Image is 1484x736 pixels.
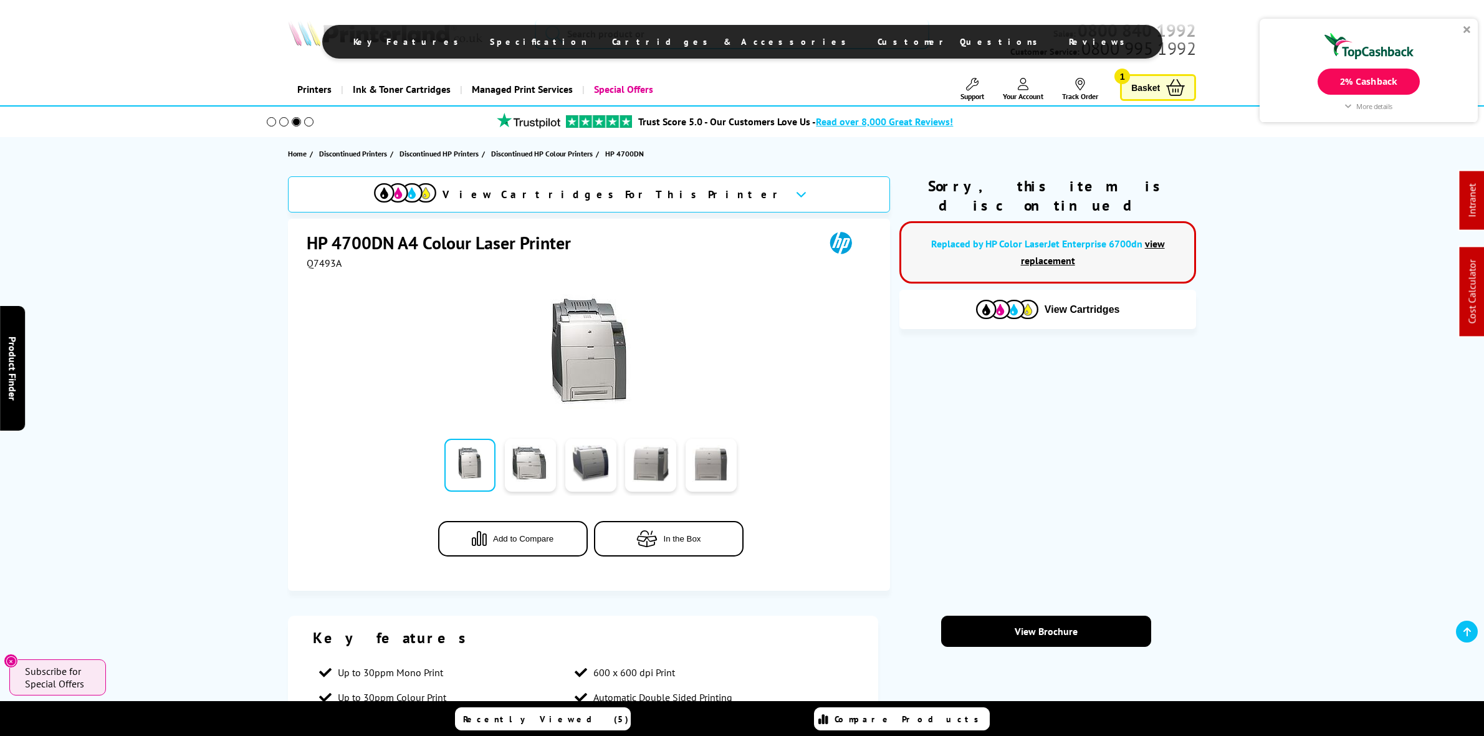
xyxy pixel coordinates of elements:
[812,231,869,254] img: HP
[463,714,629,725] span: Recently Viewed (5)
[1120,74,1196,101] a: Basket 1
[319,147,387,160] span: Discontinued Printers
[909,299,1187,320] button: View Cartridges
[1466,184,1478,217] a: Intranet
[307,231,583,254] h1: HP 4700DN A4 Colour Laser Printer
[6,336,19,400] span: Product Finder
[1003,92,1043,101] span: Your Account
[288,74,341,105] a: Printers
[460,74,582,105] a: Managed Print Services
[941,616,1151,647] a: View Brochure
[605,147,647,160] a: HP 4700DN
[566,115,632,128] img: trustpilot rating
[491,147,596,160] a: Discontinued HP Colour Printers
[319,147,390,160] a: Discontinued Printers
[594,521,744,557] button: In the Box
[664,534,701,543] span: In the Box
[593,666,675,679] span: 600 x 600 dpi Print
[374,183,436,203] img: cmyk-icon.svg
[1069,36,1131,47] span: Reviews
[931,237,1142,250] a: Replaced by HP Color LaserJet Enterprise 6700dn
[976,300,1038,319] img: Cartridges
[1045,304,1120,315] span: View Cartridges
[1114,69,1130,84] span: 1
[490,36,587,47] span: Specification
[400,147,482,160] a: Discontinued HP Printers
[341,74,460,105] a: Ink & Toner Cartridges
[491,147,593,160] span: Discontinued HP Colour Printers
[4,654,18,668] button: Close
[1021,237,1165,267] a: view replacement
[593,691,732,704] span: Automatic Double Sided Printing
[612,36,853,47] span: Cartridges & Accessories
[878,36,1044,47] span: Customer Questions
[835,714,985,725] span: Compare Products
[960,78,984,101] a: Support
[491,113,566,128] img: trustpilot rating
[353,74,451,105] span: Ink & Toner Cartridges
[493,534,553,543] span: Add to Compare
[638,115,953,128] a: Trust Score 5.0 - Our Customers Love Us -Read over 8,000 Great Reviews!
[443,188,785,201] span: View Cartridges For This Printer
[438,521,588,557] button: Add to Compare
[313,628,853,648] div: Key features
[605,147,644,160] span: HP 4700DN
[816,115,953,128] span: Read over 8,000 Great Reviews!
[1466,260,1478,324] a: Cost Calculator
[288,147,310,160] a: Home
[1062,78,1098,101] a: Track Order
[899,176,1196,215] div: Sorry, this item is discontinued
[1003,78,1043,101] a: Your Account
[550,294,631,409] img: HP 4700DN
[400,147,479,160] span: Discontinued HP Printers
[1131,79,1160,96] span: Basket
[353,36,465,47] span: Key Features
[455,707,631,730] a: Recently Viewed (5)
[338,691,446,704] span: Up to 30ppm Colour Print
[582,74,663,105] a: Special Offers
[25,665,93,690] span: Subscribe for Special Offers
[960,92,984,101] span: Support
[814,707,990,730] a: Compare Products
[307,257,342,269] span: Q7493A
[338,666,443,679] span: Up to 30ppm Mono Print
[288,147,307,160] span: Home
